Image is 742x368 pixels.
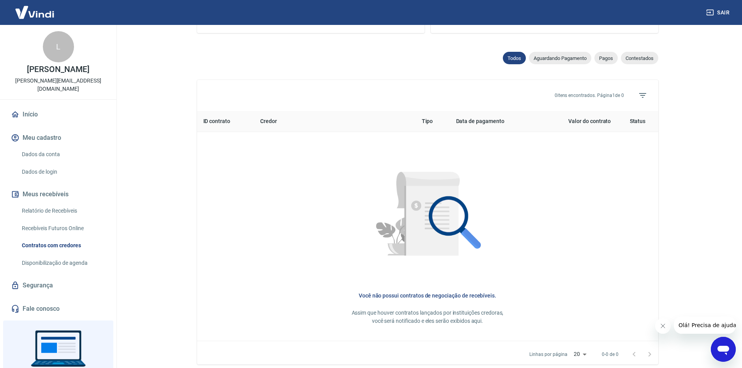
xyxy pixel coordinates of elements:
th: Data de pagamento [450,111,538,132]
span: Assim que houver contratos lançados por instituições credoras, você será notificado e eles serão ... [352,310,504,324]
th: Credor [254,111,415,132]
div: L [43,31,74,62]
button: Meus recebíveis [9,186,107,203]
div: 20 [571,349,589,360]
a: Contratos com credores [19,238,107,254]
span: Olá! Precisa de ajuda? [5,5,65,12]
p: [PERSON_NAME][EMAIL_ADDRESS][DOMAIN_NAME] [6,77,110,93]
span: Aguardando Pagamento [529,55,591,61]
h6: Você não possui contratos de negociação de recebíveis. [210,292,646,299]
p: [PERSON_NAME] [27,65,89,74]
button: Sair [705,5,733,20]
span: Contestados [621,55,658,61]
div: Pagos [594,52,618,64]
span: Pagos [594,55,618,61]
iframe: Botão para abrir a janela de mensagens [711,337,736,362]
span: Todos [503,55,526,61]
iframe: Fechar mensagem [655,318,671,334]
a: Dados de login [19,164,107,180]
a: Disponibilização de agenda [19,255,107,271]
span: Filtros [633,86,652,105]
th: Tipo [416,111,450,132]
th: Status [617,111,658,132]
div: Aguardando Pagamento [529,52,591,64]
a: Início [9,106,107,123]
p: 0-0 de 0 [602,351,619,358]
img: Nenhum item encontrado [356,144,500,289]
a: Fale conosco [9,300,107,317]
div: Contestados [621,52,658,64]
a: Recebíveis Futuros Online [19,220,107,236]
div: Todos [503,52,526,64]
a: Dados da conta [19,146,107,162]
a: Segurança [9,277,107,294]
p: 0 itens encontrados. Página 1 de 0 [555,92,624,99]
img: Vindi [9,0,60,24]
iframe: Mensagem da empresa [674,317,736,334]
th: ID contrato [197,111,254,132]
a: Relatório de Recebíveis [19,203,107,219]
p: Linhas por página [529,351,567,358]
button: Meu cadastro [9,129,107,146]
th: Valor do contrato [538,111,617,132]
